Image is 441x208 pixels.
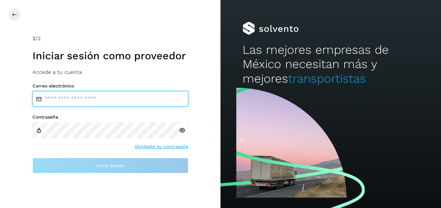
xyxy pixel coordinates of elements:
[288,72,366,86] span: transportistas
[32,35,188,42] div: /2
[32,69,188,75] h3: Accede a tu cuenta
[32,35,35,41] span: 2
[32,83,188,89] label: Correo electrónico
[32,114,188,120] label: Contraseña
[96,163,124,168] span: Inicia sesión
[32,158,188,173] button: Inicia sesión
[243,43,419,86] h2: Las mejores empresas de México necesitan más y mejores
[32,50,188,62] h1: Iniciar sesión como proveedor
[135,143,188,150] a: Olvidaste tu contraseña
